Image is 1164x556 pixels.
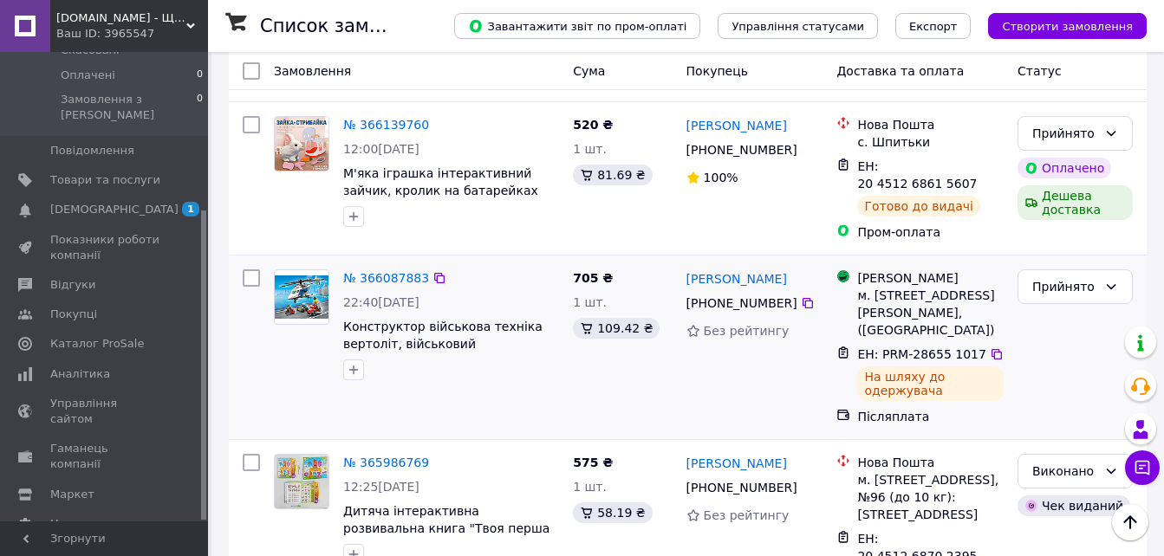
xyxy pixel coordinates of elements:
[1112,504,1148,540] button: Наверх
[50,366,110,382] span: Аналітика
[50,172,160,188] span: Товари та послуги
[50,232,160,263] span: Показники роботи компанії
[197,92,203,123] span: 0
[468,18,686,34] span: Завантажити звіт по пром-оплаті
[857,196,980,217] div: Готово до видачі
[50,487,94,502] span: Маркет
[50,516,139,532] span: Налаштування
[50,307,97,322] span: Покупці
[686,143,797,157] span: [PHONE_NUMBER]
[732,20,864,33] span: Управління статусами
[343,480,419,494] span: 12:25[DATE]
[343,456,429,469] a: № 365986769
[50,441,160,472] span: Гаманець компанії
[1032,462,1097,481] div: Виконано
[857,366,1004,401] div: На шляху до одержувача
[275,275,328,320] img: Фото товару
[274,116,329,171] a: Фото товару
[56,26,208,42] div: Ваш ID: 3965547
[895,13,972,39] button: Експорт
[573,502,652,523] div: 58.19 ₴
[686,117,787,134] a: [PERSON_NAME]
[1032,124,1097,143] div: Прийнято
[260,16,436,36] h1: Список замовлень
[857,116,1004,133] div: Нова Пошта
[857,287,1004,339] div: м. [STREET_ADDRESS][PERSON_NAME], ([GEOGRAPHIC_DATA])
[61,68,115,83] span: Оплачені
[1018,158,1111,178] div: Оплачено
[1018,185,1133,220] div: Дешева доставка
[573,318,660,339] div: 109.42 ₴
[274,269,329,325] a: Фото товару
[704,324,790,338] span: Без рейтингу
[343,142,419,156] span: 12:00[DATE]
[857,408,1004,425] div: Післяплата
[686,64,748,78] span: Покупець
[343,320,543,385] a: Конструктор військова техніка вертоліт, військовий рятувальний вертоліт, лего армія для хлопчика
[573,165,652,185] div: 81.69 ₴
[686,296,797,310] span: [PHONE_NUMBER]
[61,92,197,123] span: Замовлення з [PERSON_NAME]
[56,10,186,26] span: igrashki.dp.ua - Щасливі діти
[275,455,328,508] img: Фото товару
[197,68,203,83] span: 0
[50,396,160,427] span: Управління сайтом
[718,13,878,39] button: Управління статусами
[573,480,607,494] span: 1 шт.
[343,166,538,215] a: М'яка іграшка інтерактивний зайчик, кролик на батарейках 051-1 A
[857,347,985,361] span: ЕН: PRM-28655 1017
[1018,495,1130,516] div: Чек виданий
[343,118,429,132] a: № 366139760
[857,471,1004,523] div: м. [STREET_ADDRESS], №96 (до 10 кг): [STREET_ADDRESS]
[857,159,977,191] span: ЕН: 20 4512 6861 5607
[573,142,607,156] span: 1 шт.
[686,455,787,472] a: [PERSON_NAME]
[573,295,607,309] span: 1 шт.
[274,64,351,78] span: Замовлення
[50,277,95,293] span: Відгуки
[857,223,1004,241] div: Пром-оплата
[971,18,1147,32] a: Створити замовлення
[50,202,179,217] span: [DEMOGRAPHIC_DATA]
[1125,450,1160,485] button: Чат з покупцем
[857,269,1004,287] div: [PERSON_NAME]
[704,508,790,522] span: Без рейтингу
[704,171,738,184] span: 100%
[274,454,329,509] a: Фото товару
[182,202,199,217] span: 1
[857,454,1004,471] div: Нова Пошта
[454,13,700,39] button: Завантажити звіт по пром-оплаті
[573,118,613,132] span: 520 ₴
[573,64,605,78] span: Cума
[343,295,419,309] span: 22:40[DATE]
[857,133,1004,151] div: с. Шпитьки
[988,13,1147,39] button: Створити замовлення
[686,481,797,495] span: [PHONE_NUMBER]
[1032,277,1097,296] div: Прийнято
[50,143,134,158] span: Повідомлення
[909,20,958,33] span: Експорт
[1018,64,1062,78] span: Статус
[573,456,613,469] span: 575 ₴
[50,336,144,352] span: Каталог ProSale
[343,271,429,285] a: № 366087883
[686,270,787,288] a: [PERSON_NAME]
[836,64,964,78] span: Доставка та оплата
[1002,20,1133,33] span: Створити замовлення
[573,271,613,285] span: 705 ₴
[275,117,328,171] img: Фото товару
